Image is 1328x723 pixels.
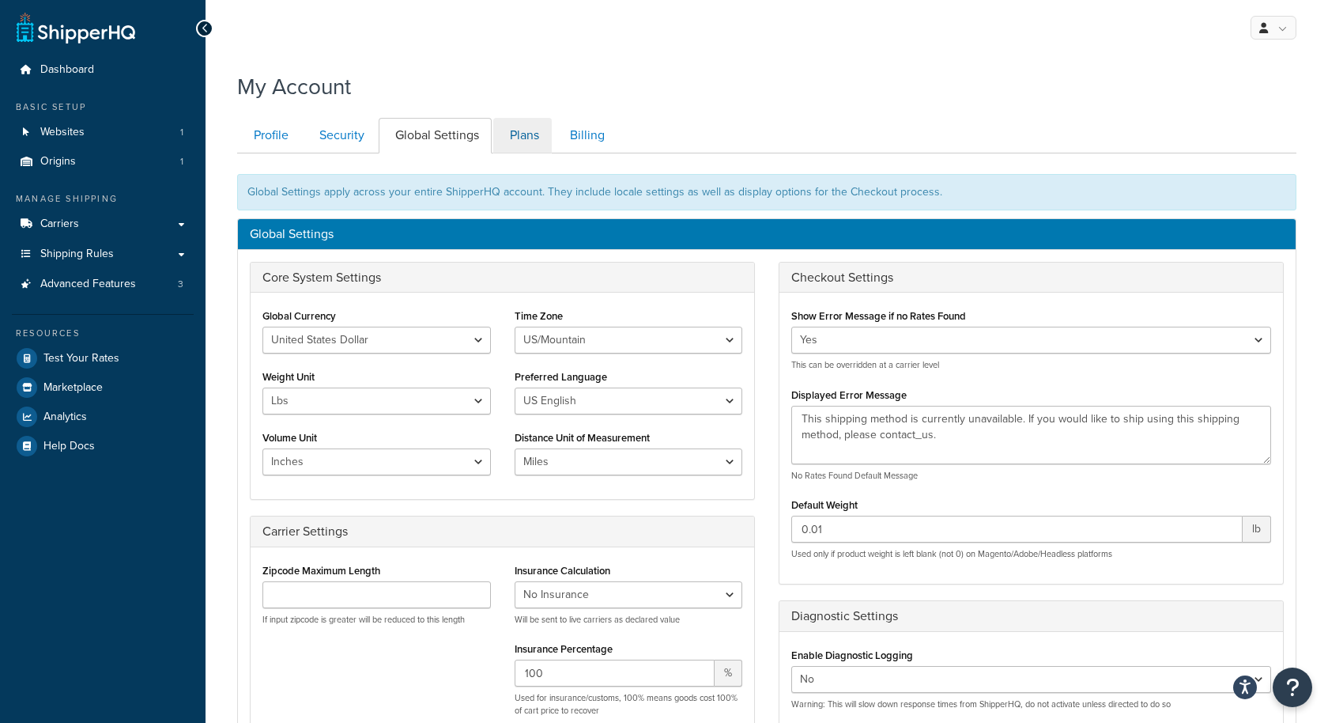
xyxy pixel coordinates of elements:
[40,126,85,139] span: Websites
[12,327,194,340] div: Resources
[40,63,94,77] span: Dashboard
[262,271,742,285] h3: Core System Settings
[12,270,194,299] a: Advanced Features 3
[791,470,1271,482] p: No Rates Found Default Message
[12,55,194,85] a: Dashboard
[1243,516,1271,543] span: lb
[493,118,552,153] a: Plans
[515,371,607,383] label: Preferred Language
[178,278,183,291] span: 3
[12,432,194,460] a: Help Docs
[515,692,743,717] p: Used for insurance/customs, 100% means goods cost 100% of cart price to recover
[12,192,194,206] div: Manage Shipping
[791,406,1271,464] textarea: This shipping method is currently unavailable. If you would like to ship using this shipping meth...
[237,71,351,102] h1: My Account
[43,381,103,395] span: Marketplace
[12,270,194,299] li: Advanced Features
[515,614,743,626] p: Will be sent to live carriers as declared value
[17,12,135,44] a: ShipperHQ Home
[262,614,491,626] p: If input zipcode is greater will be reduced to this length
[180,155,183,168] span: 1
[303,118,377,153] a: Security
[553,118,617,153] a: Billing
[237,118,301,153] a: Profile
[791,359,1271,371] p: This can be overridden at a carrier level
[12,118,194,147] li: Websites
[43,440,95,453] span: Help Docs
[43,352,119,365] span: Test Your Rates
[262,565,380,577] label: Zipcode Maximum Length
[250,227,1284,241] h3: Global Settings
[12,210,194,239] a: Carriers
[791,649,913,661] label: Enable Diagnostic Logging
[791,609,1271,623] h3: Diagnostic Settings
[715,660,742,687] span: %
[1273,668,1312,707] button: Open Resource Center
[791,698,1271,710] p: Warning: This will slow down response times from ShipperHQ, do not activate unless directed to do so
[12,147,194,176] li: Origins
[791,310,966,322] label: Show Error Message if no Rates Found
[40,278,136,291] span: Advanced Features
[40,218,79,231] span: Carriers
[12,403,194,431] a: Analytics
[791,389,907,401] label: Displayed Error Message
[379,118,492,153] a: Global Settings
[12,100,194,114] div: Basic Setup
[262,310,336,322] label: Global Currency
[12,147,194,176] a: Origins 1
[40,248,114,261] span: Shipping Rules
[262,524,742,539] h3: Carrier Settings
[43,411,87,424] span: Analytics
[12,118,194,147] a: Websites 1
[515,643,613,655] label: Insurance Percentage
[791,499,858,511] label: Default Weight
[180,126,183,139] span: 1
[262,371,315,383] label: Weight Unit
[515,310,563,322] label: Time Zone
[237,174,1296,210] div: Global Settings apply across your entire ShipperHQ account. They include locale settings as well ...
[12,240,194,269] a: Shipping Rules
[515,565,610,577] label: Insurance Calculation
[791,271,1271,285] h3: Checkout Settings
[515,432,650,444] label: Distance Unit of Measurement
[12,344,194,373] a: Test Your Rates
[40,155,76,168] span: Origins
[791,548,1271,560] p: Used only if product weight is left blank (not 0) on Magento/Adobe/Headless platforms
[12,373,194,402] a: Marketplace
[262,432,317,444] label: Volume Unit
